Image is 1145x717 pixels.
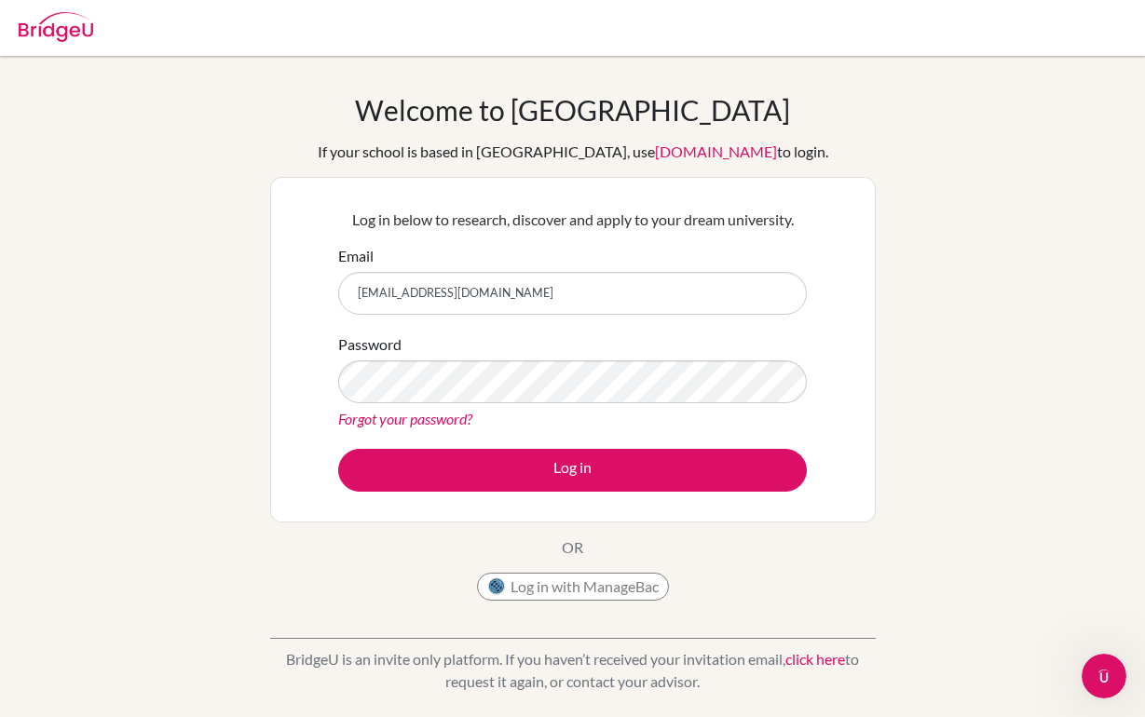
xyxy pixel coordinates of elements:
img: Bridge-U [19,12,93,42]
div: If your school is based in [GEOGRAPHIC_DATA], use to login. [318,141,828,163]
iframe: Intercom live chat [1082,654,1126,698]
label: Email [338,245,374,267]
a: Forgot your password? [338,410,472,427]
p: OR [562,536,583,559]
a: click here [785,650,845,668]
label: Password [338,333,402,356]
a: [DOMAIN_NAME] [655,142,777,160]
button: Log in [338,449,807,492]
p: BridgeU is an invite only platform. If you haven’t received your invitation email, to request it ... [270,648,876,693]
p: Log in below to research, discover and apply to your dream university. [338,209,807,231]
button: Log in with ManageBac [477,573,669,601]
h1: Welcome to [GEOGRAPHIC_DATA] [355,93,790,127]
